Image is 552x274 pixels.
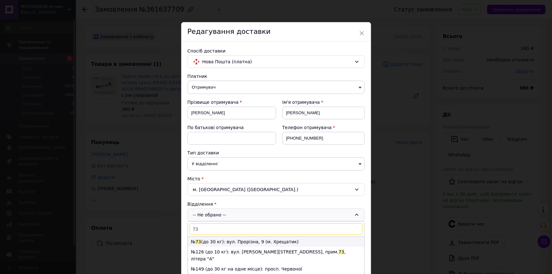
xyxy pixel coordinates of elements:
[282,132,365,145] input: +380
[188,48,365,54] div: Спосіб доставки
[188,150,219,155] span: Тип доставки
[282,125,332,130] span: Телефон отримувача
[339,249,344,254] span: 73
[195,239,201,244] span: 73
[181,22,371,41] div: Редагування доставки
[188,100,239,105] span: Прізвище отримувача
[188,247,364,264] li: №126 (до 10 кг): вул. [PERSON_NAME][STREET_ADDRESS], прим. , літера "А"
[359,28,365,39] span: ×
[188,237,364,247] li: № (до 30 кг): вул. Прорізна, 9 (м. Хрещатик)
[202,58,352,65] span: Нова Пошта (платна)
[188,74,208,79] span: Платник
[189,223,363,235] input: Знайти
[282,100,320,105] span: Ім'я отримувача
[188,183,365,196] div: м. [GEOGRAPHIC_DATA] ([GEOGRAPHIC_DATA].)
[188,209,365,221] div: -- Не обрано --
[188,81,365,94] span: Отримувач
[188,201,365,207] div: Відділення
[188,157,365,171] span: У відділенні
[188,176,365,182] div: Місто
[188,125,244,130] span: По батькові отримувача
